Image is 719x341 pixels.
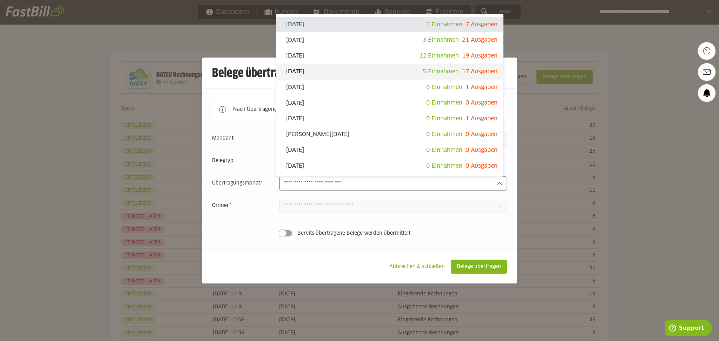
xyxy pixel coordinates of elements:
[466,100,497,106] span: 0 Ausgaben
[426,85,462,90] span: 0 Einnahmen
[276,127,503,142] sl-option: [PERSON_NAME][DATE]
[276,111,503,127] sl-option: [DATE]
[276,142,503,158] sl-option: [DATE]
[276,48,503,64] sl-option: [DATE]
[383,260,451,274] sl-button: Abbrechen & schließen
[276,95,503,111] sl-option: [DATE]
[276,17,503,33] sl-option: [DATE]
[212,230,507,237] sl-switch: Bereits übertragene Belege werden übermittelt
[276,64,503,80] sl-option: [DATE]
[276,32,503,48] sl-option: [DATE]
[426,147,462,153] span: 0 Einnahmen
[426,132,462,137] span: 0 Einnahmen
[466,147,497,153] span: 0 Ausgaben
[423,69,459,74] span: 5 Einnahmen
[462,69,497,74] span: 17 Ausgaben
[426,163,462,169] span: 0 Einnahmen
[462,37,497,43] span: 21 Ausgaben
[423,37,459,43] span: 3 Einnahmen
[276,80,503,95] sl-option: [DATE]
[426,116,462,121] span: 0 Einnahmen
[466,85,497,90] span: 1 Ausgaben
[466,22,497,27] span: 7 Ausgaben
[276,158,503,174] sl-option: [DATE]
[466,116,497,121] span: 1 Ausgaben
[466,163,497,169] span: 0 Ausgaben
[419,53,459,59] span: 12 Einnahmen
[466,132,497,137] span: 0 Ausgaben
[462,53,497,59] span: 19 Ausgaben
[426,100,462,106] span: 0 Einnahmen
[451,260,507,274] sl-button: Belege übertragen
[665,320,712,337] iframe: Öffnet ein Widget, in dem Sie weitere Informationen finden
[426,22,462,27] span: 5 Einnahmen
